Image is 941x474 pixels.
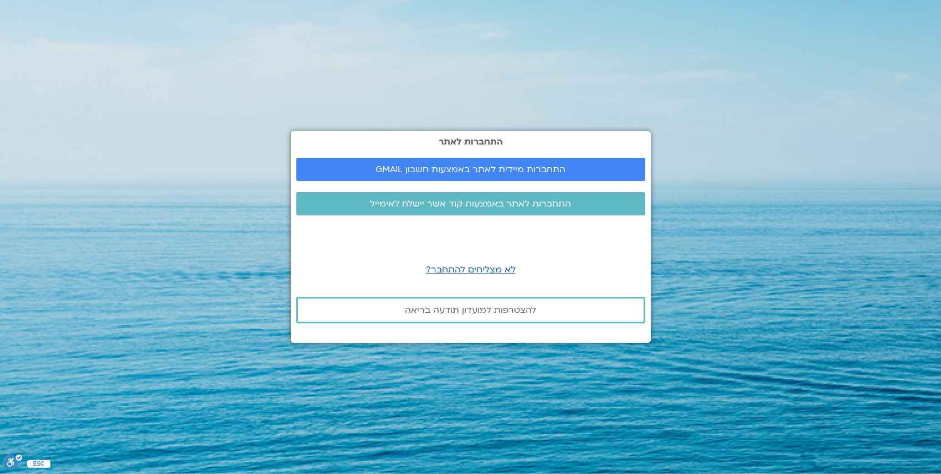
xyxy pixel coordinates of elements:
span: להצטרפות למועדון תודעה בריאה [405,305,536,315]
a: התחברות לאתר באמצעות קוד אשר יישלח לאימייל [296,192,645,215]
a: התחברות מיידית לאתר באמצעות חשבון GMAIL [296,158,645,181]
a: להצטרפות למועדון תודעה בריאה [296,297,645,323]
span: התחברות מיידית לאתר באמצעות חשבון GMAIL [376,164,565,174]
span: התחברות לאתר באמצעות קוד אשר יישלח לאימייל [370,199,571,209]
a: לא מצליחים להתחבר? [426,264,516,276]
h2: התחברות לאתר [296,137,645,147]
